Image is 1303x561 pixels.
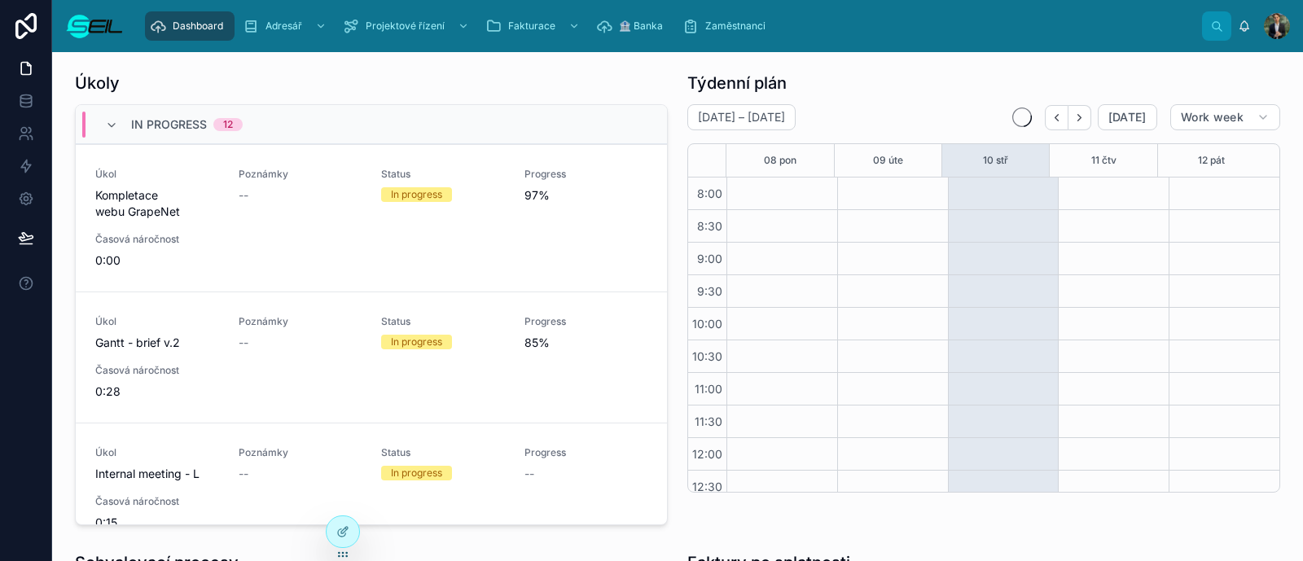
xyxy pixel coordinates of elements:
div: In progress [391,335,442,349]
span: Kompletace webu GrapeNet [95,187,219,220]
a: ÚkolGantt - brief v.2Poznámky--StatusIn progressProgress85%Časová náročnost0:28 [76,291,667,423]
span: Časová náročnost [95,233,219,246]
div: scrollable content [137,8,1202,44]
span: Progress [524,315,648,328]
h1: Úkoly [75,72,120,94]
span: 10:00 [688,317,726,331]
span: [DATE] [1108,110,1147,125]
button: 12 pát [1198,144,1225,177]
span: 12:30 [688,480,726,493]
span: 0:00 [95,252,219,269]
span: Projektové řízení [366,20,445,33]
span: Work week [1181,110,1244,125]
button: Next [1068,105,1091,130]
span: 97% [524,187,648,204]
span: Úkol [95,446,219,459]
img: App logo [65,13,124,39]
h1: Týdenní plán [687,72,787,94]
a: Adresář [238,11,335,41]
a: Fakturace [480,11,588,41]
a: Zaměstnanci [678,11,777,41]
button: Work week [1170,104,1280,130]
span: Status [381,446,505,459]
span: Časová náročnost [95,495,219,508]
button: [DATE] [1098,104,1157,130]
span: Poznámky [239,315,362,328]
div: In progress [391,466,442,480]
span: Adresář [265,20,302,33]
a: ÚkolKompletace webu GrapeNetPoznámky--StatusIn progressProgress97%Časová náročnost0:00 [76,144,667,291]
span: -- [524,466,534,482]
span: 9:30 [693,284,726,298]
span: 8:00 [693,186,726,200]
a: ÚkolInternal meeting - LPoznámky--StatusIn progressProgress--Časová náročnost0:15 [76,423,667,554]
a: 🏦 Banka [591,11,674,41]
span: Úkol [95,168,219,181]
span: 0:15 [95,515,219,531]
span: Úkol [95,315,219,328]
span: Status [381,315,505,328]
button: Back [1045,105,1068,130]
button: 08 pon [764,144,796,177]
a: Dashboard [145,11,235,41]
span: Status [381,168,505,181]
span: Progress [524,168,648,181]
span: In progress [131,116,207,133]
a: Projektové řízení [338,11,477,41]
span: -- [239,187,248,204]
span: Fakturace [508,20,555,33]
span: Poznámky [239,446,362,459]
button: 11 čtv [1091,144,1117,177]
span: 🏦 Banka [619,20,663,33]
span: Gantt - brief v.2 [95,335,219,351]
span: -- [239,466,248,482]
button: 10 stř [983,144,1008,177]
span: 85% [524,335,648,351]
button: 09 úte [873,144,903,177]
div: In progress [391,187,442,202]
span: Časová náročnost [95,364,219,377]
span: Zaměstnanci [705,20,766,33]
span: 10:30 [688,349,726,363]
h2: [DATE] – [DATE] [698,109,785,125]
span: Progress [524,446,648,459]
span: Internal meeting - L [95,466,219,482]
span: 11:30 [691,414,726,428]
span: Poznámky [239,168,362,181]
span: Dashboard [173,20,223,33]
span: -- [239,335,248,351]
span: 9:00 [693,252,726,265]
span: 8:30 [693,219,726,233]
div: 12 [223,118,233,131]
span: 11:00 [691,382,726,396]
span: 0:28 [95,383,219,400]
span: 12:00 [688,447,726,461]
